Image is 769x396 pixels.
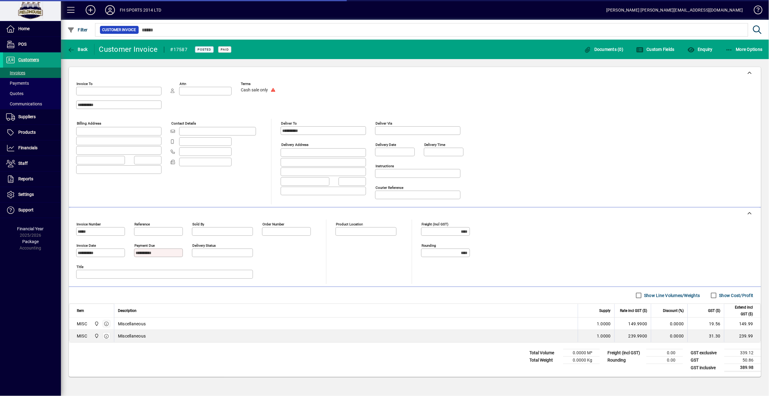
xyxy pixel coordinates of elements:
[100,5,120,16] button: Profile
[3,140,61,156] a: Financials
[3,37,61,52] a: POS
[3,78,61,88] a: Payments
[688,318,724,330] td: 19.56
[77,243,96,248] mat-label: Invoice date
[724,349,761,357] td: 339.12
[192,222,204,226] mat-label: Sold by
[527,357,563,364] td: Total Weight
[376,164,394,168] mat-label: Instructions
[424,143,446,147] mat-label: Delivery time
[93,333,100,339] span: Central
[687,47,713,52] span: Enquiry
[584,47,624,52] span: Documents (0)
[618,333,647,339] div: 239.9900
[646,357,683,364] td: 0.00
[18,192,34,197] span: Settings
[563,349,600,357] td: 0.0000 M³
[749,1,761,21] a: Knowledge Base
[77,321,87,327] div: MISC
[527,349,563,357] td: Total Volume
[18,26,30,31] span: Home
[663,307,684,314] span: Discount (%)
[81,5,100,16] button: Add
[67,47,88,52] span: Back
[376,143,396,147] mat-label: Delivery date
[724,330,761,342] td: 239.99
[376,121,392,126] mat-label: Deliver via
[686,44,714,55] button: Enquiry
[170,45,188,55] div: #17587
[241,82,277,86] span: Terms
[134,222,150,226] mat-label: Reference
[600,307,611,314] span: Supply
[241,88,268,93] span: Cash sale only
[688,330,724,342] td: 31.30
[102,27,136,33] span: Customer Invoice
[618,321,647,327] div: 149.9900
[18,57,39,62] span: Customers
[18,114,36,119] span: Suppliers
[77,307,84,314] span: Item
[198,48,211,51] span: Posted
[6,81,29,86] span: Payments
[18,176,33,181] span: Reports
[61,44,94,55] app-page-header-button: Back
[597,333,611,339] span: 1.0000
[651,330,688,342] td: 0.0000
[636,47,675,52] span: Custom Fields
[724,364,761,372] td: 389.98
[66,24,89,35] button: Filter
[281,121,297,126] mat-label: Deliver To
[606,5,743,15] div: [PERSON_NAME] [PERSON_NAME][EMAIL_ADDRESS][DOMAIN_NAME]
[620,307,647,314] span: Rate incl GST ($)
[3,68,61,78] a: Invoices
[3,203,61,218] a: Support
[605,357,646,364] td: Rounding
[3,125,61,140] a: Products
[3,171,61,187] a: Reports
[77,265,84,269] mat-label: Title
[3,156,61,171] a: Staff
[262,222,284,226] mat-label: Order number
[635,44,676,55] button: Custom Fields
[651,318,688,330] td: 0.0000
[726,47,763,52] span: More Options
[18,130,36,135] span: Products
[724,318,761,330] td: 149.99
[597,321,611,327] span: 1.0000
[66,44,89,55] button: Back
[376,186,404,190] mat-label: Courier Reference
[67,27,88,32] span: Filter
[18,42,27,47] span: POS
[688,357,724,364] td: GST
[688,349,724,357] td: GST exclusive
[180,82,186,86] mat-label: Attn
[422,222,449,226] mat-label: Freight (incl GST)
[3,99,61,109] a: Communications
[77,333,87,339] div: MISC
[17,226,44,231] span: Financial Year
[99,44,158,54] div: Customer Invoice
[134,243,155,248] mat-label: Payment due
[77,82,93,86] mat-label: Invoice To
[718,292,753,299] label: Show Cost/Profit
[724,357,761,364] td: 50.86
[77,222,101,226] mat-label: Invoice number
[6,70,25,75] span: Invoices
[643,292,700,299] label: Show Line Volumes/Weights
[605,349,646,357] td: Freight (incl GST)
[688,364,724,372] td: GST inclusive
[336,222,363,226] mat-label: Product location
[22,239,39,244] span: Package
[18,207,34,212] span: Support
[708,307,721,314] span: GST ($)
[120,5,161,15] div: FH SPORTS 2014 LTD
[582,44,625,55] button: Documents (0)
[422,243,436,248] mat-label: Rounding
[6,101,42,106] span: Communications
[118,321,146,327] span: Miscellaneous
[118,307,137,314] span: Description
[563,357,600,364] td: 0.0000 Kg
[3,21,61,37] a: Home
[3,187,61,202] a: Settings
